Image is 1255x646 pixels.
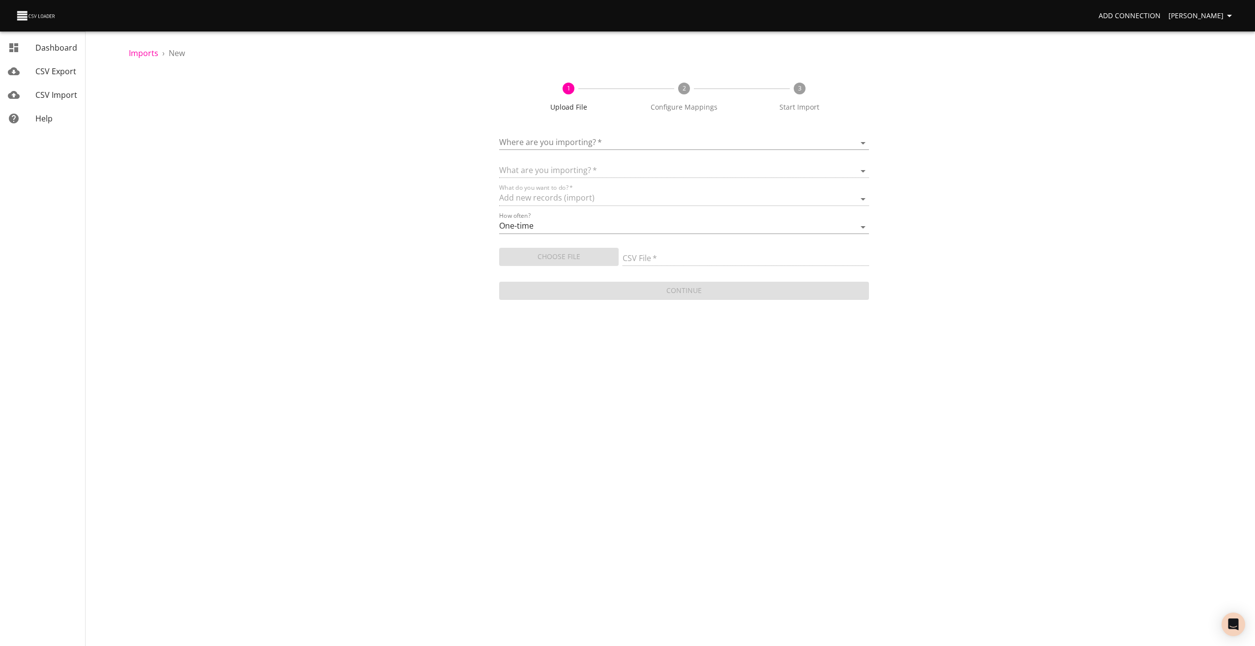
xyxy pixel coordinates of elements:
[515,102,623,112] span: Upload File
[499,185,573,191] label: What do you want to do?
[1222,613,1245,636] div: Open Intercom Messenger
[1168,10,1235,22] span: [PERSON_NAME]
[746,102,853,112] span: Start Import
[1165,7,1239,25] button: [PERSON_NAME]
[1099,10,1161,22] span: Add Connection
[169,48,185,59] span: New
[35,42,77,53] span: Dashboard
[129,48,158,59] a: Imports
[567,84,570,92] text: 1
[16,9,57,23] img: CSV Loader
[1095,7,1165,25] a: Add Connection
[499,213,531,219] label: How often?
[35,66,76,77] span: CSV Export
[162,47,165,59] li: ›
[630,102,738,112] span: Configure Mappings
[35,89,77,100] span: CSV Import
[35,113,53,124] span: Help
[683,84,686,92] text: 2
[798,84,801,92] text: 3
